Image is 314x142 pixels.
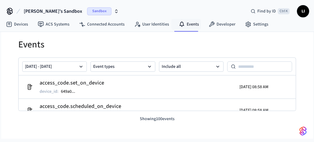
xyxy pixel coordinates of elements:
button: Include all [159,61,224,72]
button: Event types [90,61,155,72]
p: [DATE] 08:58 AM [239,84,268,90]
img: SeamLogoGradient.69752ec5.svg [299,126,307,136]
a: Settings [240,19,273,30]
span: [PERSON_NAME]'s Sandbox [24,8,82,15]
a: ACS Systems [33,19,74,30]
span: Ctrl K [278,8,290,14]
div: Find by IDCtrl K [246,6,295,17]
p: Showing 100 events [18,116,296,122]
span: Sandbox [87,7,111,15]
a: Connected Accounts [74,19,129,30]
button: 649a0... [60,88,81,95]
h2: access_code.set_on_device [40,79,104,87]
p: [DATE] 08:58 AM [239,107,268,113]
span: Find by ID [257,8,276,14]
h1: Events [18,39,296,50]
a: Events [174,19,204,30]
h2: access_code.scheduled_on_device [40,102,121,111]
p: device_id : [40,88,58,95]
a: User Identities [129,19,174,30]
button: [DATE] - [DATE] [22,61,87,72]
span: LI [298,6,309,17]
a: Developer [204,19,240,30]
button: LI [297,5,309,17]
a: Devices [1,19,33,30]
